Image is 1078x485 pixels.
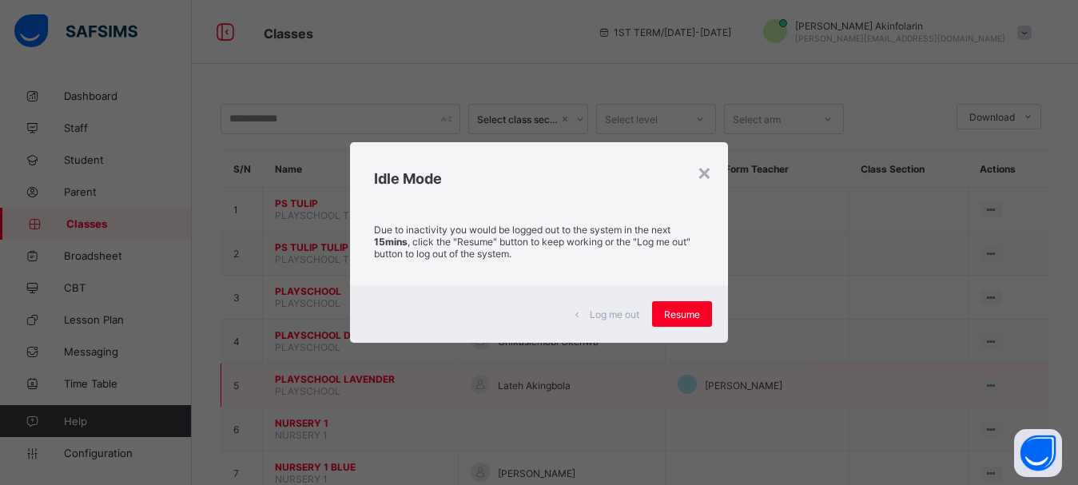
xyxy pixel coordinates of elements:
button: Open asap [1014,429,1062,477]
p: Due to inactivity you would be logged out to the system in the next , click the "Resume" button t... [374,224,703,260]
span: Resume [664,308,700,320]
div: × [697,158,712,185]
h2: Idle Mode [374,170,703,187]
span: Log me out [590,308,639,320]
strong: 15mins [374,236,408,248]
